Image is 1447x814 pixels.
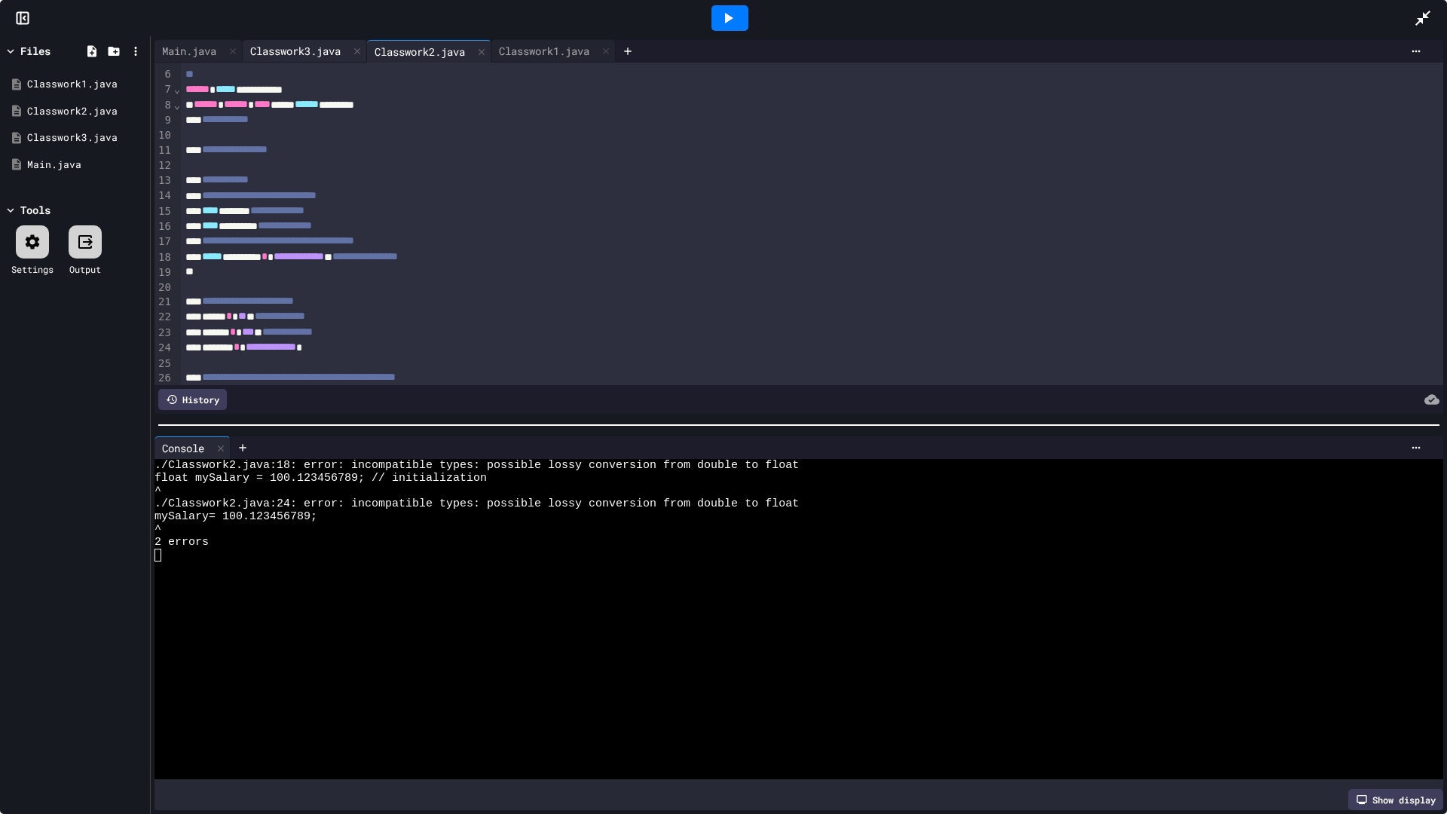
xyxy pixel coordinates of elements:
[154,459,799,472] span: ./Classwork2.java:18: error: incompatible types: possible lossy conversion from double to float
[154,472,487,485] span: float mySalary = 100.123456789; // initialization
[6,6,104,96] div: Chat with us now!Close
[158,389,227,410] div: History
[154,510,317,523] span: mySalary= 100.123456789;
[154,497,799,510] span: ./Classwork2.java:24: error: incompatible types: possible lossy conversion from double to float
